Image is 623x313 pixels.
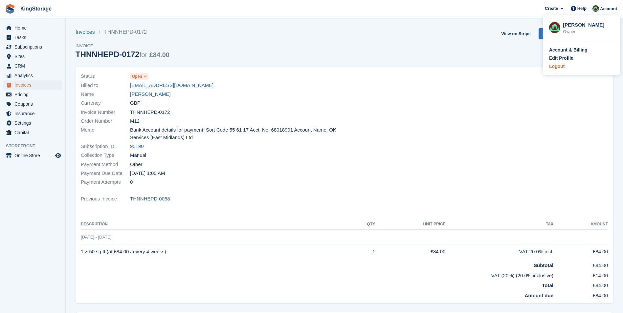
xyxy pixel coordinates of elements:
[499,28,533,39] a: View on Stripe
[81,269,553,280] td: VAT (20%) (20.0% inclusive)
[130,99,141,107] span: GBP
[549,55,614,62] a: Edit Profile
[553,289,608,300] td: £84.00
[18,3,54,14] a: KingStorage
[553,219,608,230] th: Amount
[14,61,54,71] span: CRM
[81,109,130,116] span: Invoice Number
[553,269,608,280] td: £14.00
[549,47,588,53] div: Account & Billing
[76,50,169,59] div: THNNHEPD-0172
[81,73,130,80] span: Status
[54,152,62,159] a: Preview store
[549,47,614,53] a: Account & Billing
[81,195,130,203] span: Previous Invoice
[14,109,54,118] span: Insurance
[130,109,170,116] span: THNNHEPD-0172
[549,22,560,33] img: John King
[553,244,608,259] td: £84.00
[14,128,54,137] span: Capital
[14,42,54,52] span: Subscriptions
[3,80,62,90] a: menu
[130,91,170,98] a: [PERSON_NAME]
[592,5,599,12] img: John King
[81,117,130,125] span: Order Number
[3,42,62,52] a: menu
[14,99,54,109] span: Coupons
[149,51,169,58] span: £84.00
[130,152,146,159] span: Manual
[81,126,130,141] span: Memo
[81,219,350,230] th: Description
[81,170,130,177] span: Payment Due Date
[14,23,54,32] span: Home
[76,28,169,36] nav: breadcrumbs
[563,29,614,35] div: Owner
[130,170,165,177] time: 2025-09-06 00:00:00 UTC
[3,118,62,128] a: menu
[14,90,54,99] span: Pricing
[549,63,565,70] div: Logout
[76,43,169,49] span: Invoice
[553,279,608,289] td: £84.00
[350,244,375,259] td: 1
[130,195,170,203] a: THNNHEPD-0088
[524,293,553,298] strong: Amount due
[14,151,54,160] span: Online Store
[81,91,130,98] span: Name
[132,73,142,79] span: Open
[545,5,558,12] span: Create
[6,143,65,149] span: Storefront
[81,82,130,89] span: Billed to
[81,99,130,107] span: Currency
[81,143,130,150] span: Subscription ID
[549,55,573,62] div: Edit Profile
[563,21,614,27] div: [PERSON_NAME]
[130,178,133,186] span: 0
[3,128,62,137] a: menu
[3,33,62,42] a: menu
[542,282,553,288] strong: Total
[539,28,584,39] a: Download Invoice
[14,52,54,61] span: Sites
[375,244,445,259] td: £84.00
[14,33,54,42] span: Tasks
[81,161,130,168] span: Payment Method
[14,80,54,90] span: Invoices
[3,71,62,80] a: menu
[600,6,617,12] span: Account
[81,152,130,159] span: Collection Type
[3,52,62,61] a: menu
[446,248,553,256] div: VAT 20.0% incl.
[76,28,99,36] a: Invoices
[350,219,375,230] th: QTY
[81,235,111,240] span: [DATE] - [DATE]
[553,259,608,269] td: £84.00
[140,51,147,58] span: for
[81,178,130,186] span: Payment Attempts
[130,117,140,125] span: M12
[14,118,54,128] span: Settings
[534,262,553,268] strong: Subtotal
[3,99,62,109] a: menu
[130,73,148,80] a: Open
[3,23,62,32] a: menu
[130,161,143,168] span: Other
[130,143,144,150] a: 95190
[3,61,62,71] a: menu
[5,4,15,14] img: stora-icon-8386f47178a22dfd0bd8f6a31ec36ba5ce8667c1dd55bd0f319d3a0aa187defe.svg
[3,90,62,99] a: menu
[130,126,341,141] span: Bank Account details for payment: Sort Code 55 61 17 Acct. No. 68018991 Account Name: OK Services...
[130,82,213,89] a: [EMAIL_ADDRESS][DOMAIN_NAME]
[14,71,54,80] span: Analytics
[549,63,614,70] a: Logout
[3,151,62,160] a: menu
[3,109,62,118] a: menu
[81,244,350,259] td: 1 × 50 sq ft (at £84.00 / every 4 weeks)
[375,219,445,230] th: Unit Price
[577,5,587,12] span: Help
[446,219,553,230] th: Tax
